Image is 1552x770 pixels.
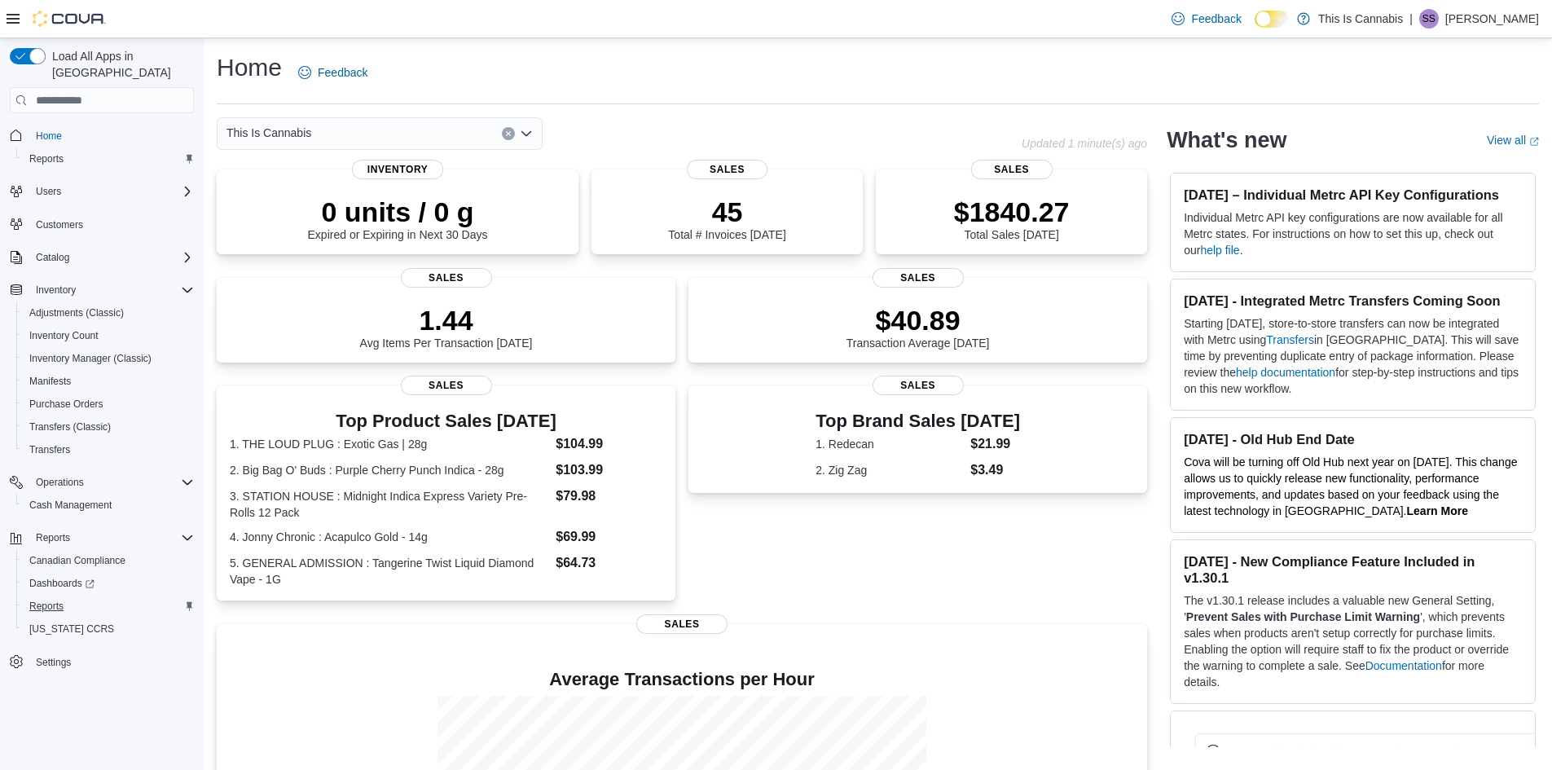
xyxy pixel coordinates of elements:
span: Inventory Count [23,326,194,345]
span: This Is Cannabis [226,123,311,143]
h1: Home [217,51,282,84]
a: Cash Management [23,495,118,515]
div: Steve Schnarr [1419,9,1439,29]
span: [US_STATE] CCRS [29,623,114,636]
button: Users [29,182,68,201]
button: Inventory Manager (Classic) [16,347,200,370]
dt: 5. GENERAL ADMISSION : Tangerine Twist Liquid Diamond Vape - 1G [230,555,549,587]
p: The v1.30.1 release includes a valuable new General Setting, ' ', which prevents sales when produ... [1184,592,1522,690]
button: Canadian Compliance [16,549,200,572]
dd: $104.99 [556,434,662,454]
span: Sales [873,268,964,288]
a: Inventory Count [23,326,105,345]
dt: 2. Big Bag O' Buds : Purple Cherry Punch Indica - 28g [230,462,549,478]
span: Sales [873,376,964,395]
a: Home [29,126,68,146]
span: Home [36,130,62,143]
dt: 1. THE LOUD PLUG : Exotic Gas | 28g [230,436,549,452]
button: [US_STATE] CCRS [16,618,200,640]
p: Individual Metrc API key configurations are now available for all Metrc states. For instructions ... [1184,209,1522,258]
span: Transfers [29,443,70,456]
dd: $21.99 [970,434,1020,454]
h3: [DATE] - Integrated Metrc Transfers Coming Soon [1184,293,1522,309]
span: Reports [36,531,70,544]
button: Adjustments (Classic) [16,301,200,324]
span: Cash Management [29,499,112,512]
p: 1.44 [360,304,533,337]
a: [US_STATE] CCRS [23,619,121,639]
dt: 2. Zig Zag [816,462,964,478]
span: Inventory [352,160,443,179]
div: Total Sales [DATE] [954,196,1070,241]
span: Purchase Orders [23,394,194,414]
span: Users [36,185,61,198]
button: Settings [3,650,200,674]
span: Sales [636,614,728,634]
span: Cash Management [23,495,194,515]
dd: $103.99 [556,460,662,480]
span: Inventory Manager (Classic) [29,352,152,365]
p: $40.89 [846,304,990,337]
span: Manifests [29,375,71,388]
span: Inventory Count [29,329,99,342]
span: Reports [29,528,194,548]
button: Clear input [502,127,515,140]
span: Users [29,182,194,201]
span: Inventory Manager (Classic) [23,349,194,368]
a: Learn More [1407,504,1468,517]
h2: What's new [1167,127,1286,153]
span: Adjustments (Classic) [23,303,194,323]
span: Inventory [36,284,76,297]
span: Inventory [29,280,194,300]
button: Inventory [29,280,82,300]
a: Documentation [1365,659,1442,672]
span: Reports [23,149,194,169]
span: Sales [971,160,1053,179]
a: View allExternal link [1487,134,1539,147]
button: Cash Management [16,494,200,517]
span: Reports [23,596,194,616]
span: Customers [29,214,194,235]
button: Reports [16,595,200,618]
p: | [1409,9,1413,29]
button: Inventory [3,279,200,301]
input: Dark Mode [1255,11,1289,28]
span: Load All Apps in [GEOGRAPHIC_DATA] [46,48,194,81]
button: Reports [3,526,200,549]
span: Transfers [23,440,194,460]
h3: Top Brand Sales [DATE] [816,411,1020,431]
span: Reports [29,600,64,613]
a: Dashboards [23,574,101,593]
button: Transfers (Classic) [16,416,200,438]
span: Reports [29,152,64,165]
dt: 4. Jonny Chronic : Acapulco Gold - 14g [230,529,549,545]
span: Dark Mode [1255,28,1255,29]
button: Operations [3,471,200,494]
h4: Average Transactions per Hour [230,670,1134,689]
button: Customers [3,213,200,236]
button: Home [3,123,200,147]
span: Transfers (Classic) [29,420,111,433]
a: Customers [29,215,90,235]
div: Expired or Expiring in Next 30 Days [308,196,488,241]
span: SS [1422,9,1435,29]
strong: Prevent Sales with Purchase Limit Warning [1186,610,1420,623]
span: Home [29,125,194,145]
button: Reports [29,528,77,548]
span: Canadian Compliance [29,554,125,567]
span: Dashboards [23,574,194,593]
span: Cova will be turning off Old Hub next year on [DATE]. This change allows us to quickly release ne... [1184,455,1517,517]
p: 0 units / 0 g [308,196,488,228]
dt: 1. Redecan [816,436,964,452]
span: Purchase Orders [29,398,103,411]
a: Transfers [1266,333,1314,346]
a: Feedback [1165,2,1247,35]
span: Sales [687,160,768,179]
span: Catalog [36,251,69,264]
p: This Is Cannabis [1318,9,1403,29]
a: Dashboards [16,572,200,595]
a: Manifests [23,372,77,391]
p: $1840.27 [954,196,1070,228]
dd: $79.98 [556,486,662,506]
span: Manifests [23,372,194,391]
